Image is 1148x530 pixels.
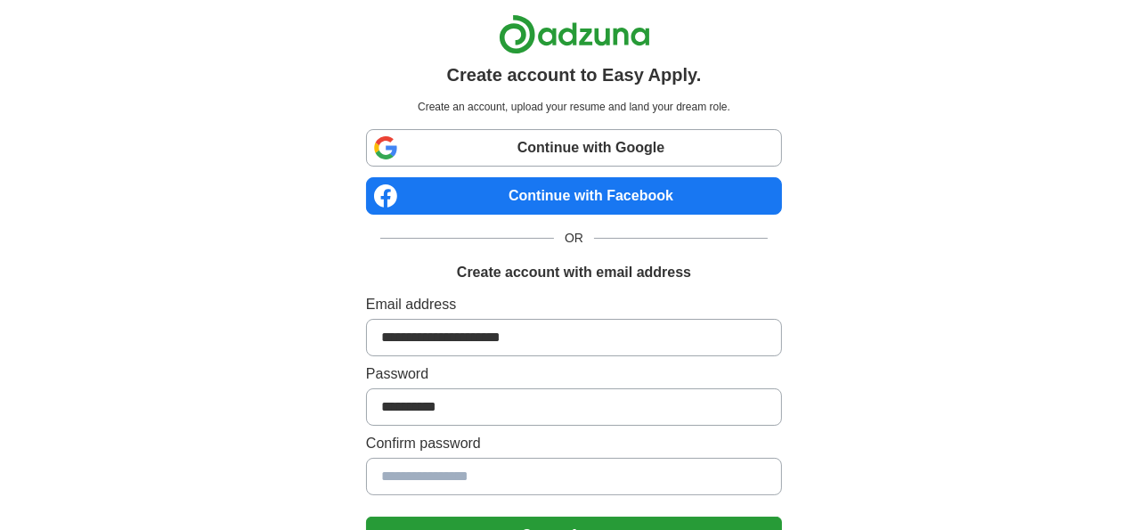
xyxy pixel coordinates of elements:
p: Create an account, upload your resume and land your dream role. [370,99,778,115]
label: Confirm password [366,433,782,454]
a: Continue with Google [366,129,782,167]
label: Email address [366,294,782,315]
a: Continue with Facebook [366,177,782,215]
h1: Create account to Easy Apply. [447,61,702,88]
img: Adzuna logo [499,14,650,54]
label: Password [366,363,782,385]
h1: Create account with email address [457,262,691,283]
span: OR [554,229,594,248]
